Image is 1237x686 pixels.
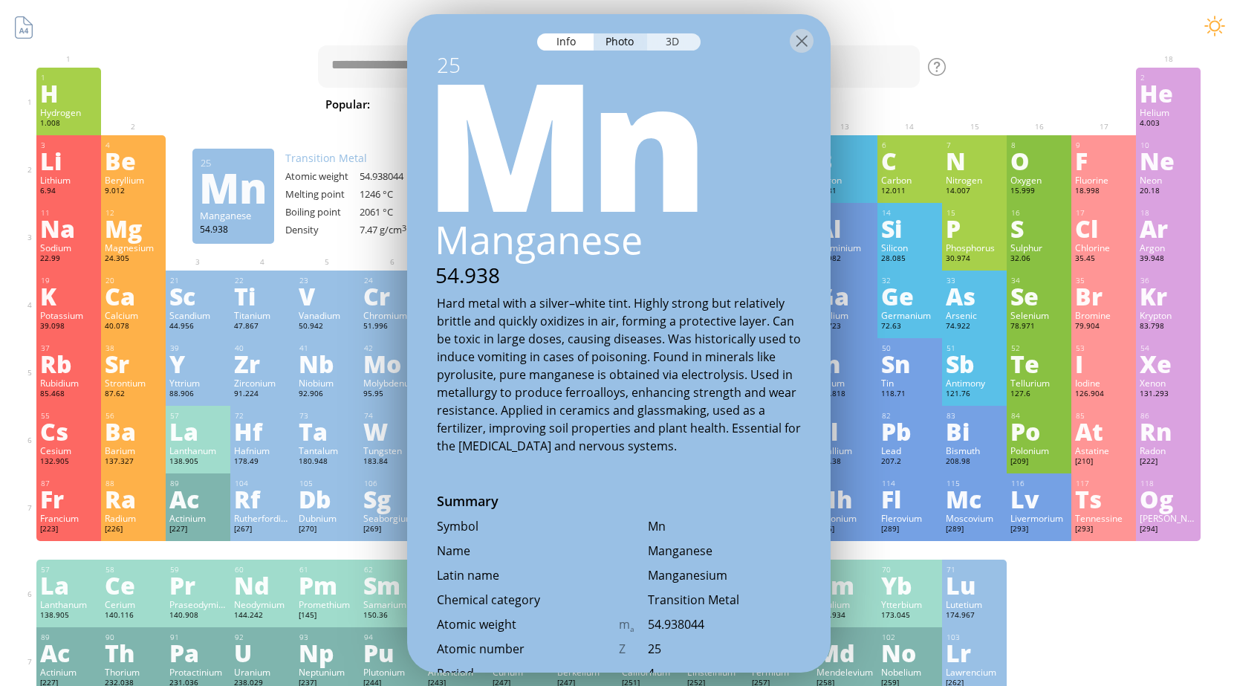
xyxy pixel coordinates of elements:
div: Sr [105,352,162,375]
div: 58 [105,565,162,575]
div: 8 [1011,140,1068,150]
div: Sg [363,487,421,511]
div: Cl [1075,216,1132,240]
div: Tantalum [299,444,356,456]
div: Cr [363,284,421,308]
div: Ts [1075,487,1132,511]
div: 52 [1011,343,1068,353]
div: Lead [881,444,938,456]
div: 78.971 [1010,321,1068,333]
div: Radon [1140,444,1197,456]
div: Density [285,223,360,236]
div: 18 [1140,208,1197,218]
div: Rutherfordium [234,512,291,524]
div: Argon [1140,242,1197,253]
div: 180.948 [299,456,356,468]
div: 14.007 [946,186,1003,198]
div: 178.49 [234,456,291,468]
div: Thallium [816,444,874,456]
div: Og [1140,487,1197,511]
div: 14 [882,208,938,218]
div: Name [437,542,619,558]
div: As [946,284,1003,308]
div: Al [816,216,874,240]
div: 89 [170,479,227,488]
div: 127.6 [1010,389,1068,401]
div: 115 [947,479,1003,488]
div: Carbon [881,174,938,186]
div: 69.723 [816,321,874,333]
div: B [816,149,874,172]
div: Seaborgium [363,512,421,524]
div: 21 [170,276,227,285]
div: Hf [234,419,291,443]
div: 86 [1140,411,1197,421]
div: 32 [882,276,938,285]
div: 3 [41,140,97,150]
div: Aluminium [816,242,874,253]
div: 72 [235,411,291,421]
div: Nitrogen [946,174,1003,186]
div: Helium [1140,106,1197,118]
div: 116 [1011,479,1068,488]
div: 22 [235,276,291,285]
div: 49 [817,343,874,353]
div: Pb [881,419,938,443]
div: Manganese [200,209,267,222]
div: Iodine [1075,377,1132,389]
div: 83.798 [1140,321,1197,333]
div: Vanadium [299,309,356,321]
div: Zr [234,352,291,375]
div: 1 [41,73,97,82]
span: [MEDICAL_DATA] [856,95,964,113]
div: Transition Metal [285,151,434,165]
div: Francium [40,512,97,524]
div: 26.982 [816,253,874,265]
div: I [1075,352,1132,375]
div: 5 [817,140,874,150]
div: W [363,419,421,443]
div: Lanthanum [169,444,227,456]
div: Zirconium [234,377,291,389]
div: Ar [1140,216,1197,240]
div: 18.998 [1075,186,1132,198]
div: 35.45 [1075,253,1132,265]
div: Tungsten [363,444,421,456]
div: Calcium [105,309,162,321]
div: 55 [41,411,97,421]
div: 11 [41,208,97,218]
div: Barium [105,444,162,456]
div: 106 [364,479,421,488]
div: 36 [1140,276,1197,285]
div: Bi [946,419,1003,443]
div: 39.098 [40,321,97,333]
div: Ti [234,284,291,308]
div: At [1075,419,1132,443]
div: 42 [364,343,421,353]
div: Ca [105,284,162,308]
div: Rf [234,487,291,511]
div: 4 [105,140,162,150]
div: Boiling point [285,205,360,219]
div: Rn [1140,419,1197,443]
div: 9.012 [105,186,162,198]
div: Be [105,149,162,172]
div: Sn [881,352,938,375]
div: P [946,216,1003,240]
div: Phosphorus [946,242,1003,253]
div: Ba [105,419,162,443]
div: Moscovium [946,512,1003,524]
div: Lithium [40,174,97,186]
div: 121.76 [946,389,1003,401]
div: 40.078 [105,321,162,333]
div: K [40,284,97,308]
div: 88 [105,479,162,488]
div: Sodium [40,242,97,253]
div: 207.2 [881,456,938,468]
div: Te [1010,352,1068,375]
div: Chromium [363,309,421,321]
div: Germanium [881,309,938,321]
div: 61 [299,565,356,575]
div: Symbol [437,517,619,534]
div: 28.085 [881,253,938,265]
